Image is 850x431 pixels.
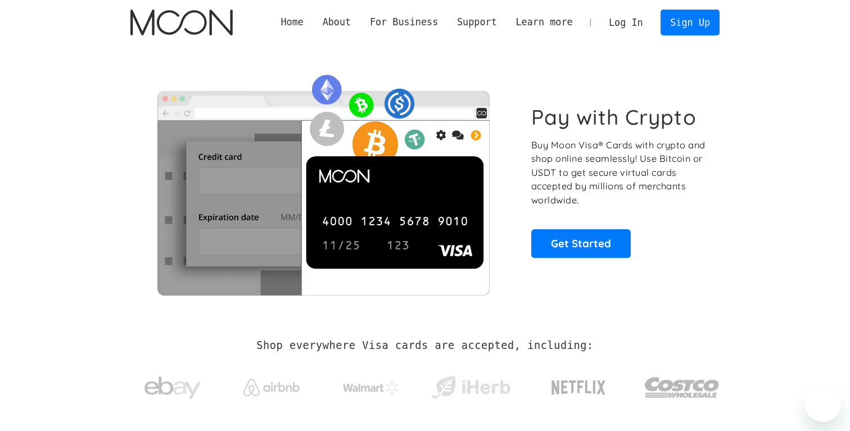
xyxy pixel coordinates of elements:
iframe: Кнопка запуска окна обмена сообщениями [805,386,841,422]
div: Learn more [516,15,572,29]
img: Moon Logo [130,10,232,35]
a: Costco [644,355,720,414]
div: Support [447,15,506,29]
a: home [130,10,232,35]
div: For Business [360,15,447,29]
div: About [313,15,360,29]
h2: Shop everywhere Visa cards are accepted, including: [256,339,593,352]
a: iHerb [429,362,513,408]
a: Log In [599,10,652,35]
a: Netflix [528,362,629,407]
img: ebay [144,370,201,406]
div: Support [457,15,497,29]
h1: Pay with Crypto [531,105,697,130]
a: Walmart [329,370,413,400]
div: For Business [370,15,438,29]
img: Costco [644,366,720,409]
img: iHerb [429,373,513,402]
div: Learn more [507,15,582,29]
a: Airbnb [230,368,314,402]
img: Airbnb [243,379,300,396]
img: Netflix [550,374,607,402]
img: Moon Cards let you spend your crypto anywhere Visa is accepted. [130,67,516,295]
a: Get Started [531,229,631,257]
a: Sign Up [661,10,719,35]
img: Walmart [343,381,399,394]
div: About [323,15,351,29]
p: Buy Moon Visa® Cards with crypto and shop online seamlessly! Use Bitcoin or USDT to get secure vi... [531,138,707,207]
a: ebay [130,359,214,411]
a: Home [272,15,313,29]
